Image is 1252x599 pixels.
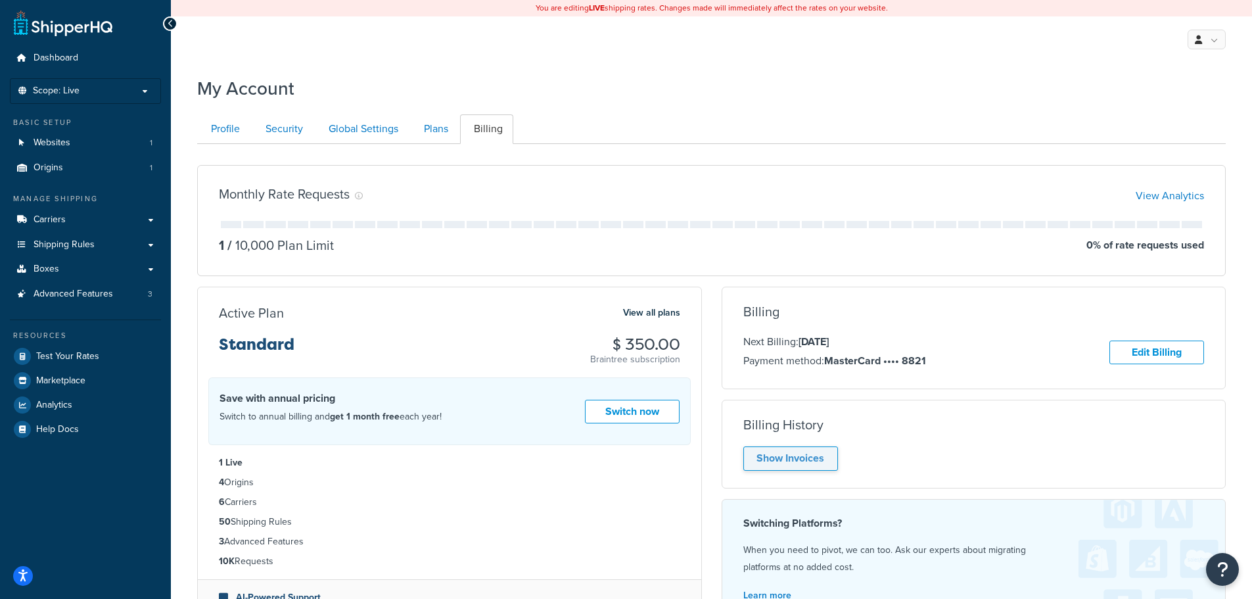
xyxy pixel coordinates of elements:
[219,535,680,549] li: Advanced Features
[219,187,350,201] h3: Monthly Rate Requests
[10,193,161,204] div: Manage Shipping
[10,369,161,393] a: Marketplace
[590,336,680,353] h3: $ 350.00
[315,114,409,144] a: Global Settings
[219,475,224,489] strong: 4
[219,554,235,568] strong: 10K
[224,236,334,254] p: 10,000 Plan Limit
[589,2,605,14] b: LIVE
[34,137,70,149] span: Websites
[36,424,79,435] span: Help Docs
[10,46,161,70] a: Dashboard
[150,162,152,174] span: 1
[10,156,161,180] li: Origins
[34,53,78,64] span: Dashboard
[219,456,243,469] strong: 1 Live
[34,289,113,300] span: Advanced Features
[743,418,823,432] h3: Billing History
[1206,553,1239,586] button: Open Resource Center
[623,304,680,322] a: View all plans
[10,117,161,128] div: Basic Setup
[219,306,284,320] h3: Active Plan
[10,131,161,155] a: Websites 1
[10,418,161,441] a: Help Docs
[10,282,161,306] a: Advanced Features 3
[10,393,161,417] a: Analytics
[10,156,161,180] a: Origins 1
[10,330,161,341] div: Resources
[219,475,680,490] li: Origins
[824,353,926,368] strong: MasterCard •••• 8821
[10,345,161,368] a: Test Your Rates
[330,410,400,423] strong: get 1 month free
[219,554,680,569] li: Requests
[227,235,232,255] span: /
[743,352,926,370] p: Payment method:
[10,233,161,257] a: Shipping Rules
[410,114,459,144] a: Plans
[34,264,59,275] span: Boxes
[743,515,1205,531] h4: Switching Platforms?
[36,351,99,362] span: Test Your Rates
[219,515,231,529] strong: 50
[1136,188,1204,203] a: View Analytics
[34,162,63,174] span: Origins
[219,515,680,529] li: Shipping Rules
[743,333,926,350] p: Next Billing:
[590,353,680,366] p: Braintree subscription
[36,400,72,411] span: Analytics
[1086,236,1204,254] p: 0 % of rate requests used
[150,137,152,149] span: 1
[743,446,838,471] a: Show Invoices
[148,289,152,300] span: 3
[14,10,112,36] a: ShipperHQ Home
[219,336,294,364] h3: Standard
[197,114,250,144] a: Profile
[220,391,442,406] h4: Save with annual pricing
[34,214,66,226] span: Carriers
[219,236,224,254] p: 1
[1109,341,1204,365] a: Edit Billing
[10,208,161,232] a: Carriers
[219,495,225,509] strong: 6
[10,131,161,155] li: Websites
[743,304,779,319] h3: Billing
[252,114,313,144] a: Security
[36,375,85,387] span: Marketplace
[220,408,442,425] p: Switch to annual billing and each year!
[10,282,161,306] li: Advanced Features
[460,114,513,144] a: Billing
[34,239,95,251] span: Shipping Rules
[585,400,680,424] a: Switch now
[197,76,294,101] h1: My Account
[33,85,80,97] span: Scope: Live
[743,542,1205,576] p: When you need to pivot, we can too. Ask our experts about migrating platforms at no added cost.
[219,495,680,510] li: Carriers
[799,334,829,349] strong: [DATE]
[10,257,161,281] a: Boxes
[219,535,224,548] strong: 3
